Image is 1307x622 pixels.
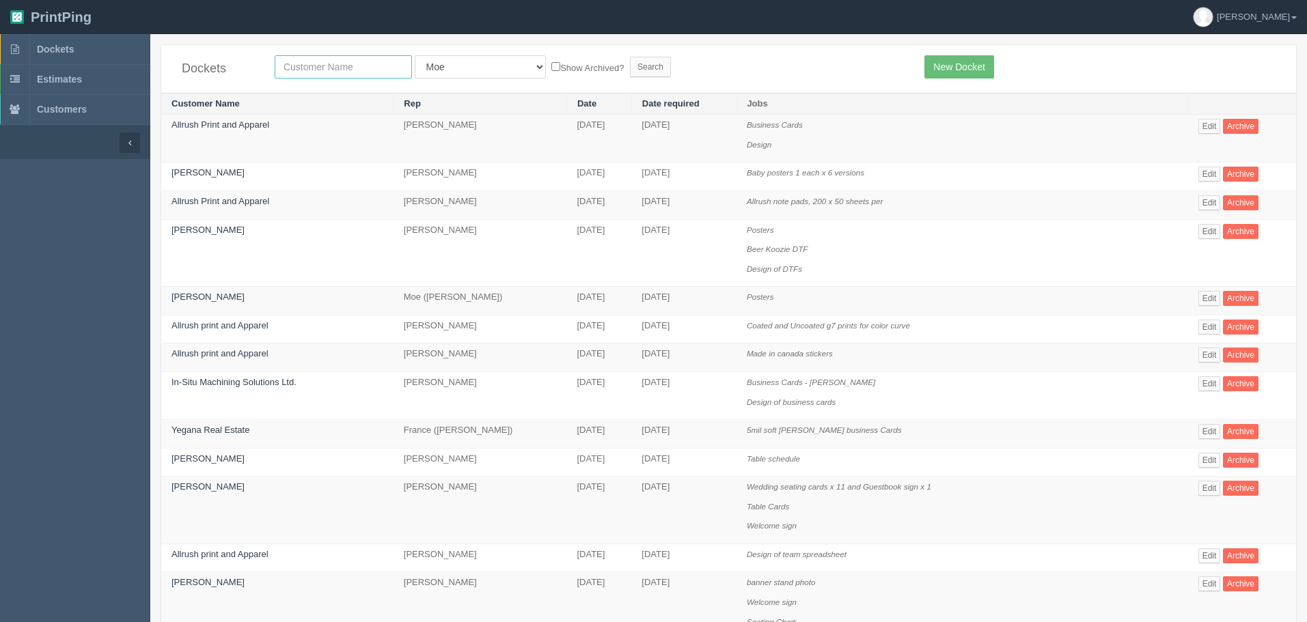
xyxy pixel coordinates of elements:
i: Business Cards [747,120,803,129]
td: [DATE] [631,477,737,544]
i: Wedding seating cards x 11 and Guestbook sign x 1 [747,482,931,491]
td: France ([PERSON_NAME]) [394,420,567,449]
th: Jobs [737,93,1188,115]
a: Archive [1223,320,1258,335]
a: Edit [1198,376,1221,391]
a: Customer Name [171,98,240,109]
td: [PERSON_NAME] [394,543,567,572]
td: [DATE] [631,115,737,162]
a: Archive [1223,576,1258,591]
a: Edit [1198,119,1221,134]
a: Allrush print and Apparel [171,348,269,358]
td: [PERSON_NAME] [394,115,567,162]
a: [PERSON_NAME] [171,453,245,464]
i: Welcome sign [747,597,797,606]
a: Edit [1198,320,1221,335]
label: Show Archived? [551,59,624,75]
td: [DATE] [566,448,631,477]
a: Archive [1223,548,1258,563]
a: In-Situ Machining Solutions Ltd. [171,377,297,387]
a: Archive [1223,291,1258,306]
td: [DATE] [631,448,737,477]
td: [DATE] [566,315,631,343]
td: Moe ([PERSON_NAME]) [394,287,567,315]
i: Design of DTFs [747,264,802,273]
td: [DATE] [631,343,737,372]
a: Edit [1198,576,1221,591]
a: Edit [1198,348,1221,363]
td: [PERSON_NAME] [394,315,567,343]
i: Made in canada stickers [747,349,833,358]
input: Customer Name [275,55,412,79]
a: Archive [1223,424,1258,439]
i: 5mil soft [PERSON_NAME] business Cards [747,425,902,434]
i: Posters [747,225,774,234]
a: Allrush Print and Apparel [171,119,269,130]
h4: Dockets [182,62,254,76]
a: New Docket [924,55,993,79]
a: Edit [1198,291,1221,306]
td: [PERSON_NAME] [394,371,567,419]
a: Archive [1223,167,1258,182]
td: [DATE] [566,543,631,572]
img: logo-3e63b451c926e2ac314895c53de4908e5d424f24456219fb08d385ab2e579770.png [10,10,24,24]
td: [PERSON_NAME] [394,219,567,287]
a: Archive [1223,376,1258,391]
i: Coated and Uncoated g7 prints for color curve [747,321,910,330]
td: [PERSON_NAME] [394,191,567,220]
i: banner stand photo [747,578,816,586]
span: Estimates [37,74,82,85]
a: Edit [1198,548,1221,563]
td: [PERSON_NAME] [394,477,567,544]
td: [DATE] [631,420,737,449]
a: Archive [1223,119,1258,134]
td: [DATE] [631,315,737,343]
i: Design of team spreadsheet [747,550,847,559]
a: Archive [1223,224,1258,239]
a: Allrush Print and Apparel [171,196,269,206]
a: Archive [1223,348,1258,363]
img: avatar_default-7531ab5dedf162e01f1e0bb0964e6a185e93c5c22dfe317fb01d7f8cd2b1632c.jpg [1194,8,1213,27]
td: [DATE] [631,287,737,315]
a: [PERSON_NAME] [171,292,245,302]
td: [DATE] [566,371,631,419]
td: [DATE] [566,219,631,287]
a: Archive [1223,481,1258,496]
td: [DATE] [631,191,737,220]
td: [DATE] [566,115,631,162]
i: Posters [747,292,774,301]
a: Edit [1198,453,1221,468]
a: [PERSON_NAME] [171,577,245,587]
td: [DATE] [566,287,631,315]
td: [PERSON_NAME] [394,162,567,191]
a: Allrush print and Apparel [171,320,269,330]
span: Customers [37,104,87,115]
a: Edit [1198,481,1221,496]
i: Business Cards - [PERSON_NAME] [747,378,875,386]
td: [PERSON_NAME] [394,448,567,477]
a: Rep [404,98,421,109]
i: Table Cards [747,502,790,511]
a: Yegana Real Estate [171,425,249,435]
i: Design of business cards [747,397,836,406]
input: Show Archived? [551,62,560,71]
a: Archive [1223,453,1258,468]
a: Edit [1198,167,1221,182]
a: Archive [1223,195,1258,210]
a: Edit [1198,224,1221,239]
td: [DATE] [566,191,631,220]
i: Welcome sign [747,521,797,530]
a: Allrush print and Apparel [171,549,269,559]
i: Design [747,140,771,149]
td: [DATE] [631,371,737,419]
td: [DATE] [566,343,631,372]
input: Search [630,57,671,77]
a: [PERSON_NAME] [171,481,245,492]
td: [DATE] [566,420,631,449]
i: Baby posters 1 each x 6 versions [747,168,864,177]
a: Edit [1198,424,1221,439]
td: [DATE] [566,477,631,544]
td: [DATE] [566,162,631,191]
span: Dockets [37,44,74,55]
td: [DATE] [631,543,737,572]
